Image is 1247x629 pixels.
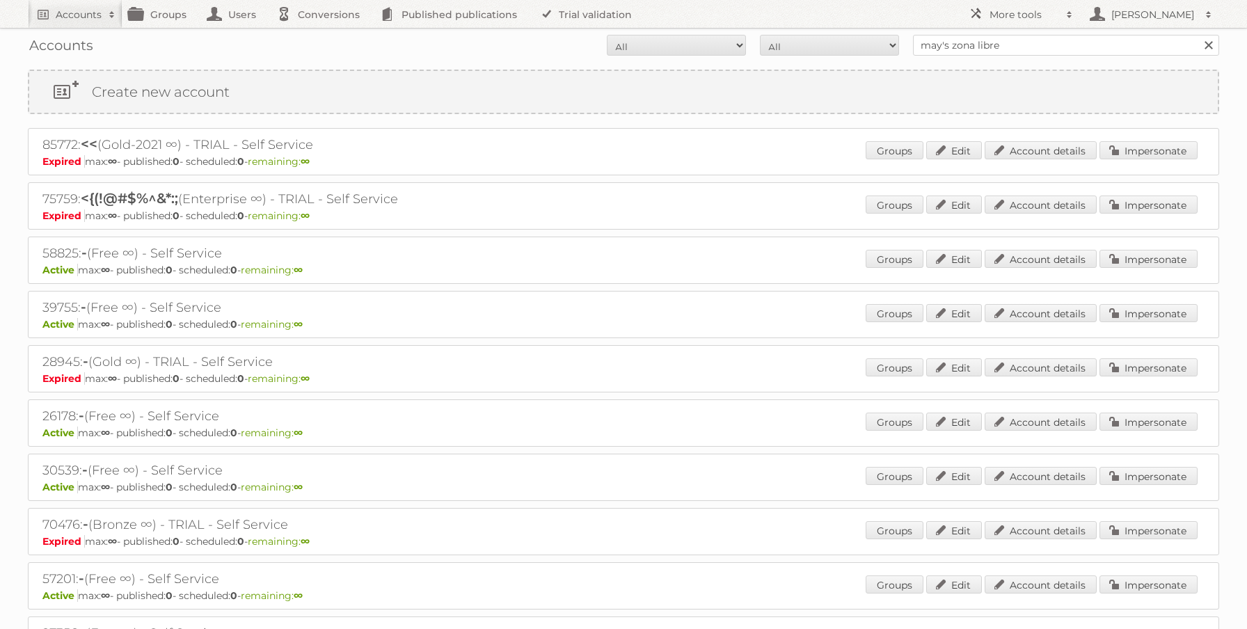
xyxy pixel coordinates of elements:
[237,155,244,168] strong: 0
[83,516,88,532] span: -
[985,575,1097,594] a: Account details
[42,318,78,331] span: Active
[294,427,303,439] strong: ∞
[926,250,982,268] a: Edit
[42,136,530,154] h2: 85772: (Gold-2021 ∞) - TRIAL - Self Service
[42,535,85,548] span: Expired
[926,413,982,431] a: Edit
[926,196,982,214] a: Edit
[29,71,1218,113] a: Create new account
[301,372,310,385] strong: ∞
[1099,196,1198,214] a: Impersonate
[101,589,110,602] strong: ∞
[166,427,173,439] strong: 0
[230,481,237,493] strong: 0
[985,358,1097,376] a: Account details
[926,304,982,322] a: Edit
[985,304,1097,322] a: Account details
[1099,141,1198,159] a: Impersonate
[42,516,530,534] h2: 70476: (Bronze ∞) - TRIAL - Self Service
[241,318,303,331] span: remaining:
[985,141,1097,159] a: Account details
[248,209,310,222] span: remaining:
[42,298,530,317] h2: 39755: (Free ∞) - Self Service
[79,407,84,424] span: -
[866,575,923,594] a: Groups
[42,264,1205,276] p: max: - published: - scheduled: -
[1099,467,1198,485] a: Impersonate
[173,209,180,222] strong: 0
[866,467,923,485] a: Groups
[166,589,173,602] strong: 0
[42,481,1205,493] p: max: - published: - scheduled: -
[985,521,1097,539] a: Account details
[230,318,237,331] strong: 0
[1099,304,1198,322] a: Impersonate
[230,264,237,276] strong: 0
[42,427,78,439] span: Active
[990,8,1059,22] h2: More tools
[985,196,1097,214] a: Account details
[173,535,180,548] strong: 0
[42,481,78,493] span: Active
[166,264,173,276] strong: 0
[42,209,1205,222] p: max: - published: - scheduled: -
[985,250,1097,268] a: Account details
[926,521,982,539] a: Edit
[81,298,86,315] span: -
[241,481,303,493] span: remaining:
[42,244,530,262] h2: 58825: (Free ∞) - Self Service
[82,461,88,478] span: -
[166,318,173,331] strong: 0
[1099,413,1198,431] a: Impersonate
[301,535,310,548] strong: ∞
[42,589,1205,602] p: max: - published: - scheduled: -
[866,250,923,268] a: Groups
[42,372,85,385] span: Expired
[108,535,117,548] strong: ∞
[866,413,923,431] a: Groups
[42,264,78,276] span: Active
[248,535,310,548] span: remaining:
[83,353,88,369] span: -
[294,589,303,602] strong: ∞
[108,209,117,222] strong: ∞
[301,155,310,168] strong: ∞
[248,155,310,168] span: remaining:
[81,136,97,152] span: <<
[42,155,85,168] span: Expired
[985,467,1097,485] a: Account details
[237,535,244,548] strong: 0
[294,481,303,493] strong: ∞
[173,155,180,168] strong: 0
[42,190,530,208] h2: 75759: (Enterprise ∞) - TRIAL - Self Service
[237,372,244,385] strong: 0
[81,190,178,207] span: <{(!@#$%^&*:;
[926,575,982,594] a: Edit
[42,318,1205,331] p: max: - published: - scheduled: -
[294,264,303,276] strong: ∞
[1099,521,1198,539] a: Impersonate
[42,353,530,371] h2: 28945: (Gold ∞) - TRIAL - Self Service
[101,481,110,493] strong: ∞
[985,413,1097,431] a: Account details
[79,570,84,587] span: -
[241,427,303,439] span: remaining:
[101,427,110,439] strong: ∞
[866,358,923,376] a: Groups
[866,196,923,214] a: Groups
[1099,358,1198,376] a: Impersonate
[926,358,982,376] a: Edit
[237,209,244,222] strong: 0
[241,264,303,276] span: remaining:
[173,372,180,385] strong: 0
[1099,250,1198,268] a: Impersonate
[42,209,85,222] span: Expired
[42,155,1205,168] p: max: - published: - scheduled: -
[166,481,173,493] strong: 0
[42,589,78,602] span: Active
[926,467,982,485] a: Edit
[56,8,102,22] h2: Accounts
[866,304,923,322] a: Groups
[42,372,1205,385] p: max: - published: - scheduled: -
